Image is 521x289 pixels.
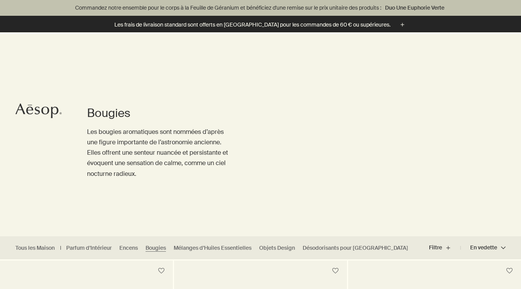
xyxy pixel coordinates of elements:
[154,264,168,278] button: Placer sur l'étagère
[114,21,390,29] p: Les frais de livraison standard sont offerts en [GEOGRAPHIC_DATA] pour les commandes de 60 € ou s...
[87,127,230,179] p: Les bougies aromatiques sont nommées d’après une figure importante de l’astronomie ancienne. Elle...
[15,103,62,119] svg: Aesop
[8,4,513,12] p: Commandez notre ensemble pour le corps à la Feuille de Géranium et bénéficiez d'une remise sur le...
[259,244,295,252] a: Objets Design
[174,244,251,252] a: Mélanges d’Huiles Essentielles
[87,105,230,121] h1: Bougies
[13,101,64,122] a: Aesop
[146,244,166,252] a: Bougies
[119,244,138,252] a: Encens
[114,20,407,29] button: Les frais de livraison standard sont offerts en [GEOGRAPHIC_DATA] pour les commandes de 60 € ou s...
[66,244,112,252] a: Parfum d’Intérieur
[328,264,342,278] button: Placer sur l'étagère
[429,239,461,257] button: Filtre
[461,239,506,257] button: En vedette
[503,264,516,278] button: Placer sur l'étagère
[15,244,55,252] a: Tous les Maison
[303,244,408,252] a: Désodorisants pour [GEOGRAPHIC_DATA]
[384,3,446,12] a: Duo Une Euphorie Verte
